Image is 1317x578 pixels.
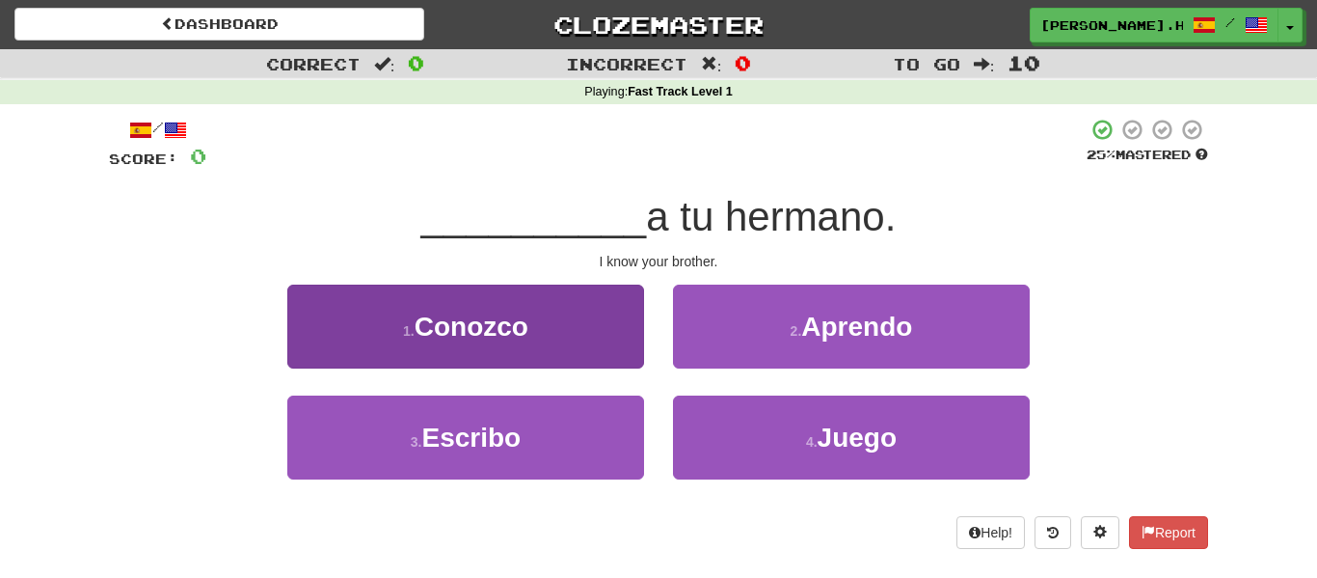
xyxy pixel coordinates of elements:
[109,151,178,167] span: Score:
[735,51,751,74] span: 0
[421,194,647,239] span: __________
[956,516,1025,549] button: Help!
[1129,516,1208,549] button: Report
[190,144,206,168] span: 0
[801,312,912,342] span: Aprendo
[791,323,802,339] small: 2 .
[628,85,733,98] strong: Fast Track Level 1
[1008,51,1040,74] span: 10
[646,194,896,239] span: a tu hermano.
[403,323,415,339] small: 1 .
[374,56,395,72] span: :
[701,56,722,72] span: :
[673,396,1030,480] button: 4.Juego
[974,56,995,72] span: :
[266,54,361,73] span: Correct
[411,434,422,450] small: 3 .
[453,8,863,41] a: Clozemaster
[673,285,1030,369] button: 2.Aprendo
[566,54,687,73] span: Incorrect
[408,51,424,74] span: 0
[109,252,1208,271] div: I know your brother.
[1225,15,1235,29] span: /
[1087,147,1115,162] span: 25 %
[806,434,818,450] small: 4 .
[14,8,424,41] a: Dashboard
[893,54,960,73] span: To go
[287,396,644,480] button: 3.Escribo
[1035,516,1071,549] button: Round history (alt+y)
[818,423,897,453] span: Juego
[421,423,521,453] span: Escribo
[287,285,644,369] button: 1.Conozco
[1030,8,1278,42] a: [PERSON_NAME].harris38118 /
[415,312,528,342] span: Conozco
[109,118,206,142] div: /
[1040,16,1183,34] span: [PERSON_NAME].harris38118
[1087,147,1208,164] div: Mastered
